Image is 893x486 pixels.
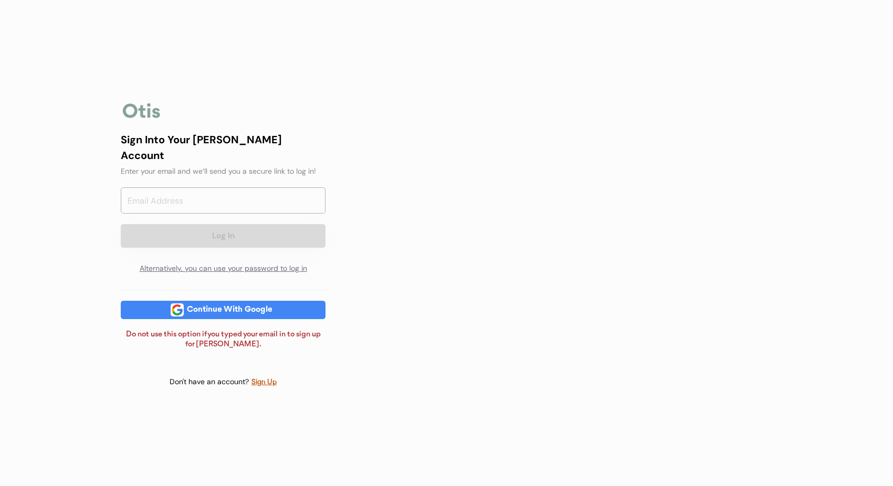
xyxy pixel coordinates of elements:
div: Enter your email and we’ll send you a secure link to log in! [121,166,325,177]
div: Sign Into Your [PERSON_NAME] Account [121,132,325,163]
div: Don't have an account? [170,377,251,387]
div: Continue With Google [184,306,276,314]
div: Alternatively, you can use your password to log in [121,258,325,279]
div: Sign Up [251,376,277,388]
input: Email Address [121,187,325,214]
button: Log In [121,224,325,248]
div: Do not use this option if you typed your email in to sign up for [PERSON_NAME]. [121,330,325,350]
